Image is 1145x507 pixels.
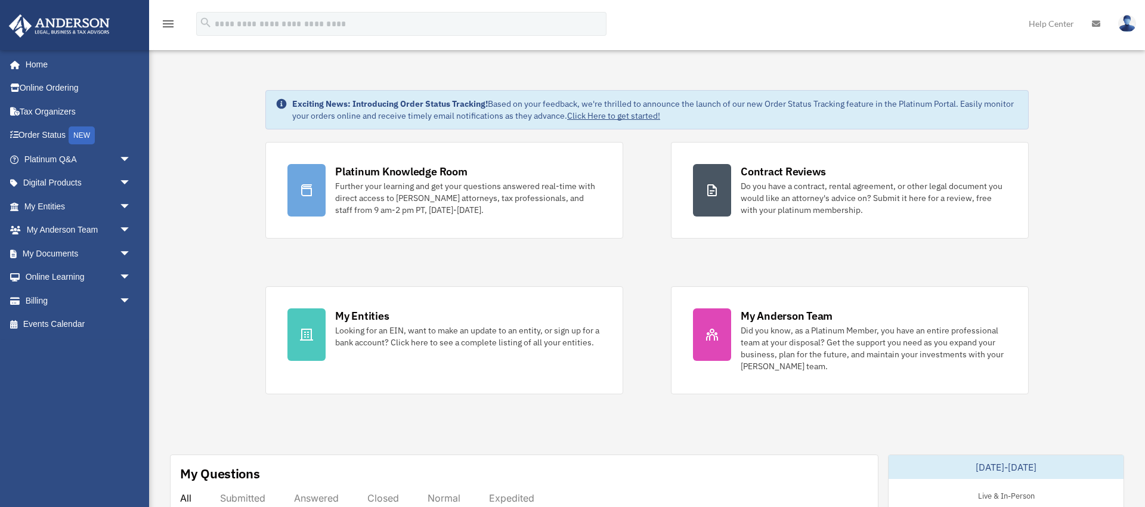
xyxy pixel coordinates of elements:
a: Platinum Q&Aarrow_drop_down [8,147,149,171]
div: Expedited [489,492,534,504]
a: Order StatusNEW [8,123,149,148]
a: My Anderson Teamarrow_drop_down [8,218,149,242]
a: Billingarrow_drop_down [8,289,149,313]
a: Home [8,52,143,76]
span: arrow_drop_down [119,242,143,266]
div: Platinum Knowledge Room [335,164,468,179]
span: arrow_drop_down [119,289,143,313]
div: Looking for an EIN, want to make an update to an entity, or sign up for a bank account? Click her... [335,324,601,348]
div: Contract Reviews [741,164,826,179]
img: Anderson Advisors Platinum Portal [5,14,113,38]
div: Closed [367,492,399,504]
div: Based on your feedback, we're thrilled to announce the launch of our new Order Status Tracking fe... [292,98,1019,122]
span: arrow_drop_down [119,194,143,219]
a: My Anderson Team Did you know, as a Platinum Member, you have an entire professional team at your... [671,286,1029,394]
a: Online Ordering [8,76,149,100]
a: Click Here to get started! [567,110,660,121]
div: NEW [69,126,95,144]
div: My Entities [335,308,389,323]
div: All [180,492,191,504]
a: My Documentsarrow_drop_down [8,242,149,265]
a: Platinum Knowledge Room Further your learning and get your questions answered real-time with dire... [265,142,623,239]
span: arrow_drop_down [119,218,143,243]
div: Normal [428,492,460,504]
div: My Questions [180,465,260,483]
span: arrow_drop_down [119,147,143,172]
span: arrow_drop_down [119,265,143,290]
div: Did you know, as a Platinum Member, you have an entire professional team at your disposal? Get th... [741,324,1007,372]
a: menu [161,21,175,31]
a: My Entities Looking for an EIN, want to make an update to an entity, or sign up for a bank accoun... [265,286,623,394]
img: User Pic [1118,15,1136,32]
span: arrow_drop_down [119,171,143,196]
div: Do you have a contract, rental agreement, or other legal document you would like an attorney's ad... [741,180,1007,216]
div: Live & In-Person [968,489,1044,501]
a: Contract Reviews Do you have a contract, rental agreement, or other legal document you would like... [671,142,1029,239]
i: menu [161,17,175,31]
div: Further your learning and get your questions answered real-time with direct access to [PERSON_NAM... [335,180,601,216]
div: My Anderson Team [741,308,833,323]
div: Answered [294,492,339,504]
a: My Entitiesarrow_drop_down [8,194,149,218]
strong: Exciting News: Introducing Order Status Tracking! [292,98,488,109]
a: Events Calendar [8,313,149,336]
a: Online Learningarrow_drop_down [8,265,149,289]
div: Submitted [220,492,265,504]
a: Digital Productsarrow_drop_down [8,171,149,195]
a: Tax Organizers [8,100,149,123]
div: [DATE]-[DATE] [889,455,1124,479]
i: search [199,16,212,29]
